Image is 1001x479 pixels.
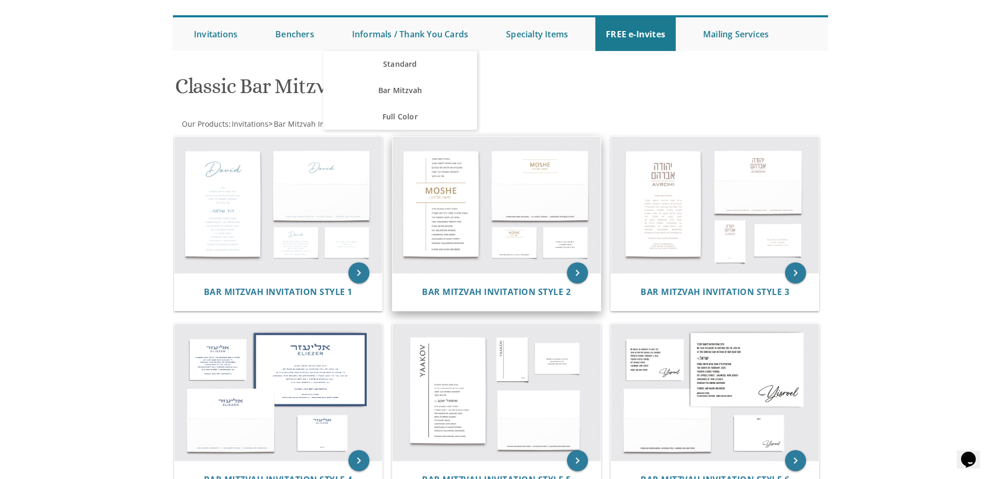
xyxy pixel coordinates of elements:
[641,287,789,297] a: Bar Mitzvah Invitation Style 3
[274,119,355,129] span: Bar Mitzvah Invitations
[204,286,353,298] span: Bar Mitzvah Invitation Style 1
[323,51,477,77] a: Standard
[611,324,819,461] img: Bar Mitzvah Invitation Style 6
[175,75,604,106] h1: Classic Bar Mitzvah Invitations
[183,17,248,51] a: Invitations
[693,17,779,51] a: Mailing Services
[785,450,806,471] a: keyboard_arrow_right
[611,137,819,273] img: Bar Mitzvah Invitation Style 3
[567,450,588,471] a: keyboard_arrow_right
[231,119,269,129] a: Invitations
[957,437,990,468] iframe: chat widget
[348,262,369,283] a: keyboard_arrow_right
[393,324,601,461] img: Bar Mitzvah Invitation Style 5
[422,286,571,298] span: Bar Mitzvah Invitation Style 2
[265,17,325,51] a: Benchers
[204,287,353,297] a: Bar Mitzvah Invitation Style 1
[323,77,477,104] a: Bar Mitzvah
[348,450,369,471] a: keyboard_arrow_right
[174,324,383,461] img: Bar Mitzvah Invitation Style 4
[641,286,789,298] span: Bar Mitzvah Invitation Style 3
[496,17,579,51] a: Specialty Items
[785,262,806,283] a: keyboard_arrow_right
[422,287,571,297] a: Bar Mitzvah Invitation Style 2
[342,17,479,51] a: Informals / Thank You Cards
[173,119,501,129] div: :
[273,119,355,129] a: Bar Mitzvah Invitations
[393,137,601,273] img: Bar Mitzvah Invitation Style 2
[269,119,355,129] span: >
[181,119,229,129] a: Our Products
[174,137,383,273] img: Bar Mitzvah Invitation Style 1
[232,119,269,129] span: Invitations
[567,262,588,283] a: keyboard_arrow_right
[323,104,477,130] a: Full Color
[595,17,676,51] a: FREE e-Invites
